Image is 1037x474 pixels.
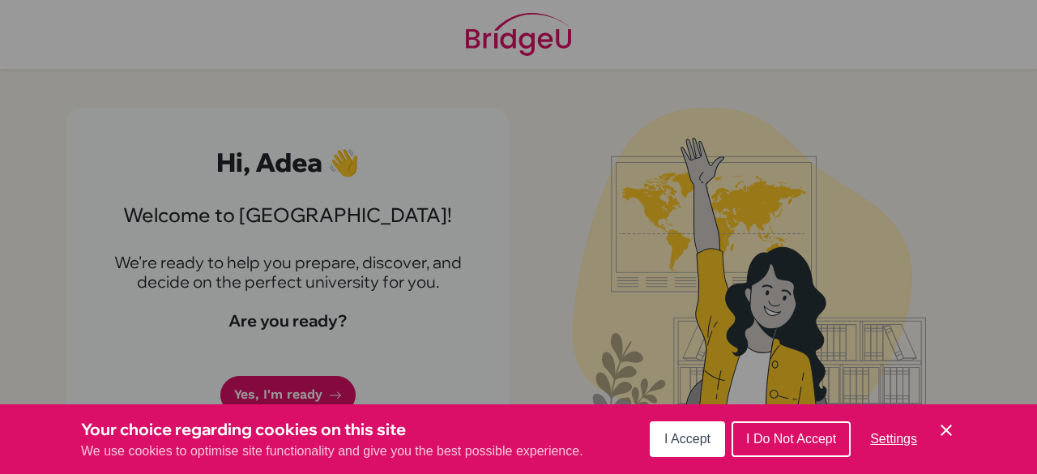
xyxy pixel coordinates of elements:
button: Save and close [937,421,956,440]
button: I Accept [650,421,725,457]
p: We use cookies to optimise site functionality and give you the best possible experience. [81,442,583,461]
span: Settings [870,432,917,446]
span: I Accept [664,432,711,446]
h3: Your choice regarding cookies on this site [81,417,583,442]
button: Settings [857,423,930,455]
span: I Do Not Accept [746,432,836,446]
button: I Do Not Accept [732,421,851,457]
